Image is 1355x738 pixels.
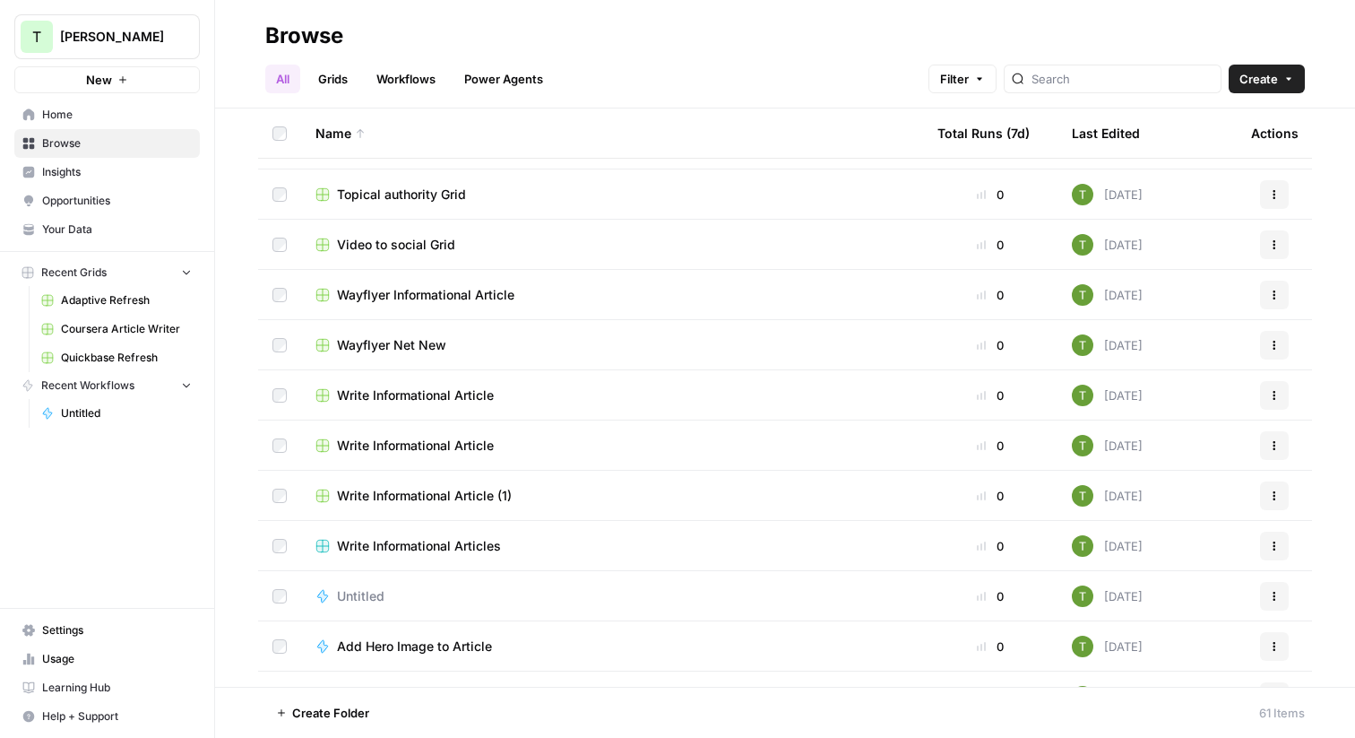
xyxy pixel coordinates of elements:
[61,321,192,337] span: Coursera Article Writer
[14,187,200,215] a: Opportunities
[1072,385,1093,406] img: yba7bbzze900hr86j8rqqvfn473j
[61,350,192,366] span: Quickbase Refresh
[337,286,514,304] span: Wayflyer Informational Article
[937,386,1043,404] div: 0
[1229,65,1305,93] button: Create
[1072,184,1093,205] img: yba7bbzze900hr86j8rqqvfn473j
[937,336,1043,354] div: 0
[14,100,200,129] a: Home
[337,537,501,555] span: Write Informational Articles
[61,405,192,421] span: Untitled
[937,437,1043,455] div: 0
[337,638,492,656] span: Add Hero Image to Article
[1072,586,1093,607] img: yba7bbzze900hr86j8rqqvfn473j
[33,399,200,428] a: Untitled
[937,487,1043,505] div: 0
[1251,109,1299,158] div: Actions
[1072,234,1143,256] div: [DATE]
[14,158,200,187] a: Insights
[14,66,200,93] button: New
[61,292,192,308] span: Adaptive Refresh
[315,386,909,404] a: Write Informational Article
[265,65,300,93] a: All
[1072,109,1140,158] div: Last Edited
[1239,70,1278,88] span: Create
[1072,385,1143,406] div: [DATE]
[453,65,554,93] a: Power Agents
[14,673,200,702] a: Learning Hub
[337,186,466,204] span: Topical authority Grid
[1072,636,1143,657] div: [DATE]
[937,236,1043,254] div: 0
[14,372,200,399] button: Recent Workflows
[42,651,192,667] span: Usage
[1072,334,1093,356] img: yba7bbzze900hr86j8rqqvfn473j
[1072,234,1093,256] img: yba7bbzze900hr86j8rqqvfn473j
[32,26,41,48] span: T
[937,109,1030,158] div: Total Runs (7d)
[14,14,200,59] button: Workspace: Travis Demo
[14,645,200,673] a: Usage
[315,487,909,505] a: Write Informational Article (1)
[1072,535,1093,557] img: yba7bbzze900hr86j8rqqvfn473j
[14,215,200,244] a: Your Data
[14,702,200,731] button: Help + Support
[337,336,446,354] span: Wayflyer Net New
[937,638,1043,656] div: 0
[940,70,969,88] span: Filter
[315,236,909,254] a: Video to social Grid
[337,487,512,505] span: Write Informational Article (1)
[307,65,358,93] a: Grids
[366,65,446,93] a: Workflows
[337,386,494,404] span: Write Informational Article
[937,537,1043,555] div: 0
[265,699,380,727] button: Create Folder
[14,259,200,286] button: Recent Grids
[1072,636,1093,657] img: yba7bbzze900hr86j8rqqvfn473j
[86,71,112,89] span: New
[42,135,192,152] span: Browse
[1072,485,1143,507] div: [DATE]
[42,708,192,725] span: Help + Support
[1072,284,1143,306] div: [DATE]
[1259,704,1305,722] div: 61 Items
[14,129,200,158] a: Browse
[42,221,192,238] span: Your Data
[292,704,369,722] span: Create Folder
[41,265,107,281] span: Recent Grids
[1072,435,1143,456] div: [DATE]
[937,286,1043,304] div: 0
[33,286,200,315] a: Adaptive Refresh
[315,638,909,656] a: Add Hero Image to Article
[1072,686,1093,708] img: yba7bbzze900hr86j8rqqvfn473j
[315,587,909,605] a: Untitled
[14,616,200,645] a: Settings
[937,186,1043,204] div: 0
[337,437,494,455] span: Write Informational Article
[60,28,168,46] span: [PERSON_NAME]
[315,286,909,304] a: Wayflyer Informational Article
[315,537,909,555] a: Write Informational Articles
[33,315,200,343] a: Coursera Article Writer
[1072,435,1093,456] img: yba7bbzze900hr86j8rqqvfn473j
[928,65,997,93] button: Filter
[42,622,192,638] span: Settings
[1072,284,1093,306] img: yba7bbzze900hr86j8rqqvfn473j
[1072,586,1143,607] div: [DATE]
[315,437,909,455] a: Write Informational Article
[42,107,192,123] span: Home
[337,587,384,605] span: Untitled
[1072,535,1143,557] div: [DATE]
[937,587,1043,605] div: 0
[1072,485,1093,507] img: yba7bbzze900hr86j8rqqvfn473j
[41,378,134,394] span: Recent Workflows
[42,193,192,209] span: Opportunities
[315,186,909,204] a: Topical authority Grid
[33,343,200,372] a: Quickbase Refresh
[1072,334,1143,356] div: [DATE]
[265,22,343,50] div: Browse
[1072,184,1143,205] div: [DATE]
[337,236,455,254] span: Video to social Grid
[1031,70,1213,88] input: Search
[1072,686,1143,708] div: [DATE]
